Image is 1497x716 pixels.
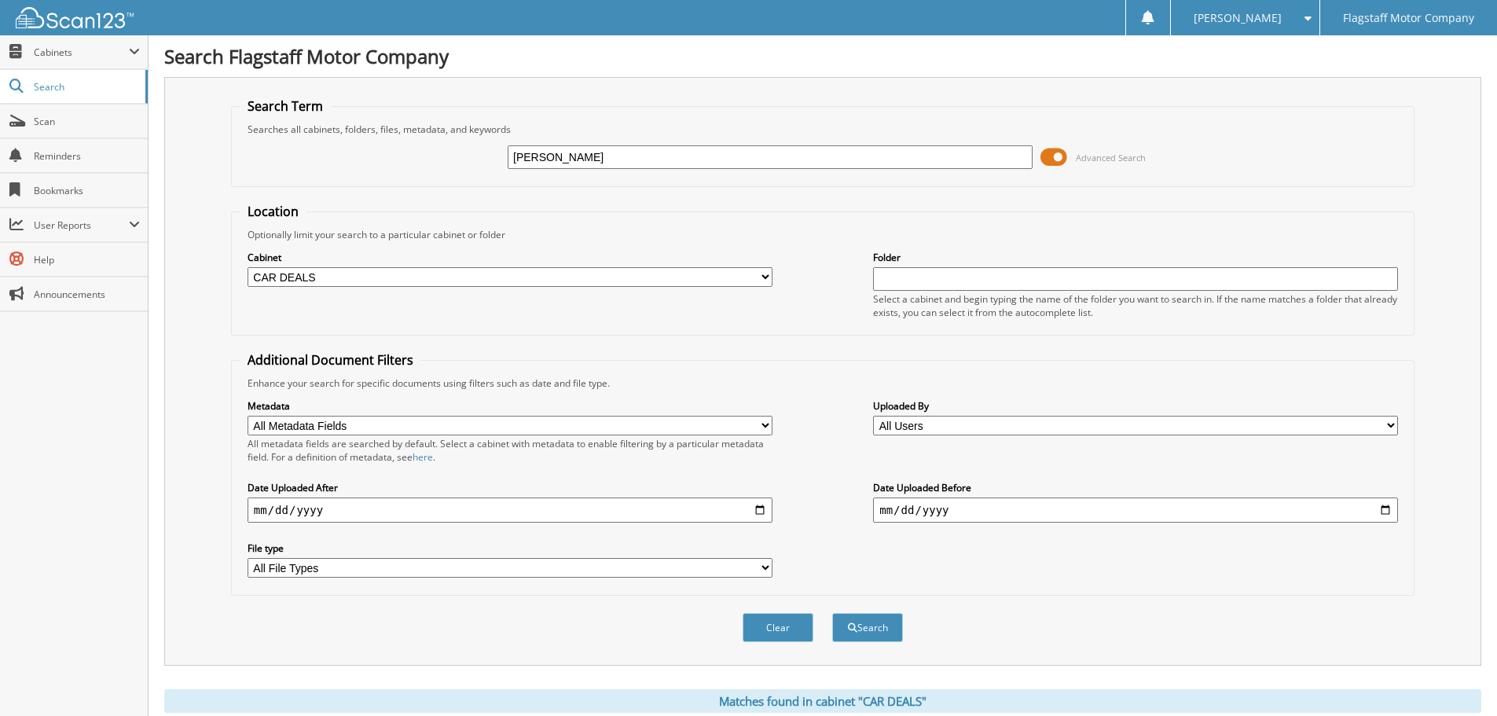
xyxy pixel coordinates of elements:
[34,149,140,163] span: Reminders
[240,376,1406,390] div: Enhance your search for specific documents using filters such as date and file type.
[240,351,421,369] legend: Additional Document Filters
[34,288,140,301] span: Announcements
[164,43,1481,69] h1: Search Flagstaff Motor Company
[240,228,1406,241] div: Optionally limit your search to a particular cabinet or folder
[248,542,772,555] label: File type
[743,613,813,642] button: Clear
[1343,13,1474,23] span: Flagstaff Motor Company
[34,46,129,59] span: Cabinets
[34,253,140,266] span: Help
[240,123,1406,136] div: Searches all cabinets, folders, files, metadata, and keywords
[240,203,306,220] legend: Location
[34,80,138,94] span: Search
[248,251,772,264] label: Cabinet
[248,498,772,523] input: start
[873,481,1398,494] label: Date Uploaded Before
[1194,13,1282,23] span: [PERSON_NAME]
[34,115,140,128] span: Scan
[248,437,772,464] div: All metadata fields are searched by default. Select a cabinet with metadata to enable filtering b...
[240,97,331,115] legend: Search Term
[16,7,134,28] img: scan123-logo-white.svg
[413,450,433,464] a: here
[873,399,1398,413] label: Uploaded By
[248,399,772,413] label: Metadata
[1076,152,1146,163] span: Advanced Search
[248,481,772,494] label: Date Uploaded After
[832,613,903,642] button: Search
[34,184,140,197] span: Bookmarks
[34,218,129,232] span: User Reports
[873,292,1398,319] div: Select a cabinet and begin typing the name of the folder you want to search in. If the name match...
[873,498,1398,523] input: end
[873,251,1398,264] label: Folder
[164,689,1481,713] div: Matches found in cabinet "CAR DEALS"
